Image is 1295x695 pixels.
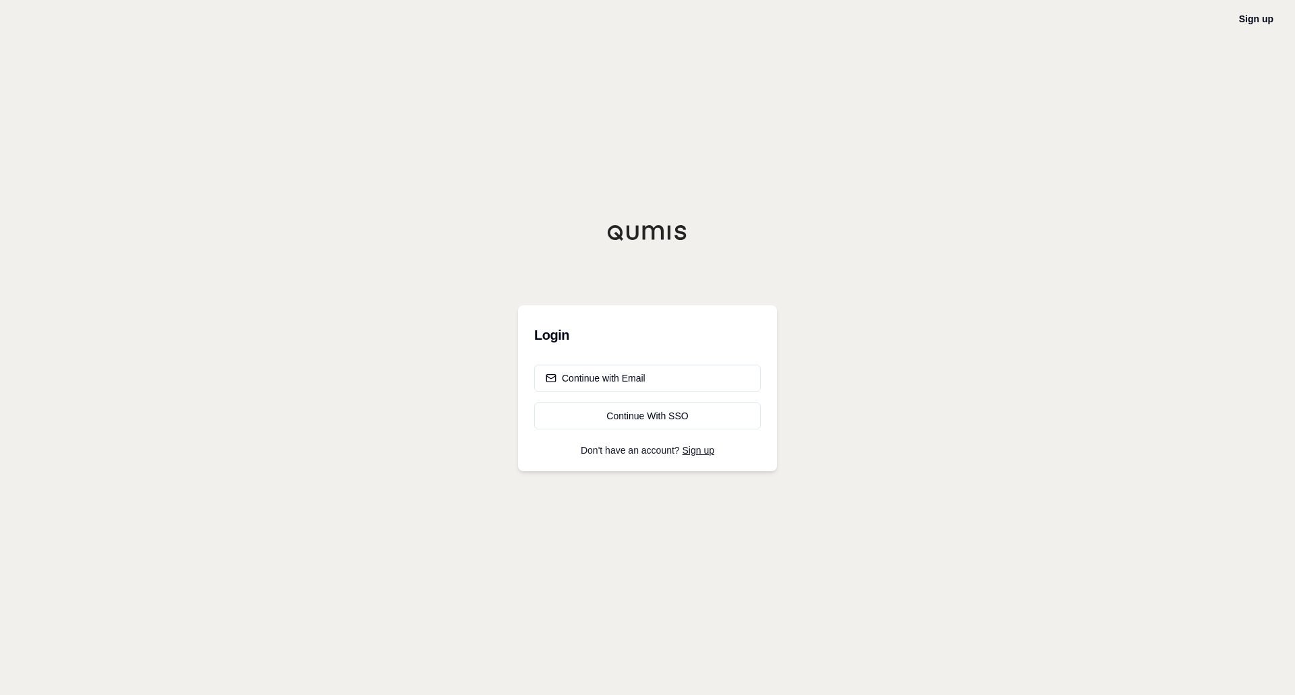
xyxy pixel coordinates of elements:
h3: Login [534,322,761,349]
button: Continue with Email [534,365,761,392]
div: Continue with Email [546,371,645,385]
div: Continue With SSO [546,409,749,423]
a: Continue With SSO [534,402,761,429]
a: Sign up [1239,13,1273,24]
a: Sign up [683,445,714,456]
p: Don't have an account? [534,446,761,455]
img: Qumis [607,224,688,241]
